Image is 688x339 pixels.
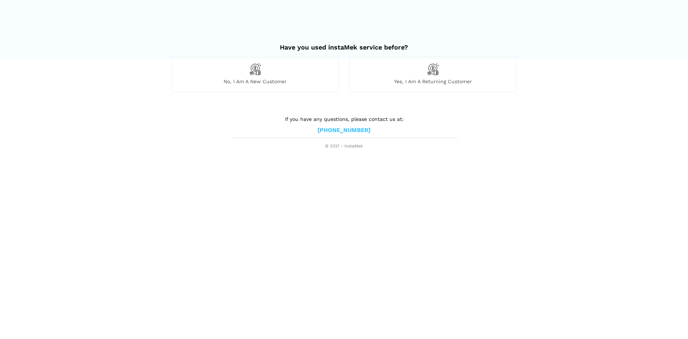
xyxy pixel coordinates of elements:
p: If you have any questions, please contact us at: [231,115,457,123]
h2: Have you used instaMek service before? [172,36,516,51]
a: [PHONE_NUMBER] [317,127,371,134]
span: © 2021 - instaMek [231,143,457,149]
span: No, I am a new customer [172,78,338,85]
span: Yes, I am a returning customer [350,78,516,85]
